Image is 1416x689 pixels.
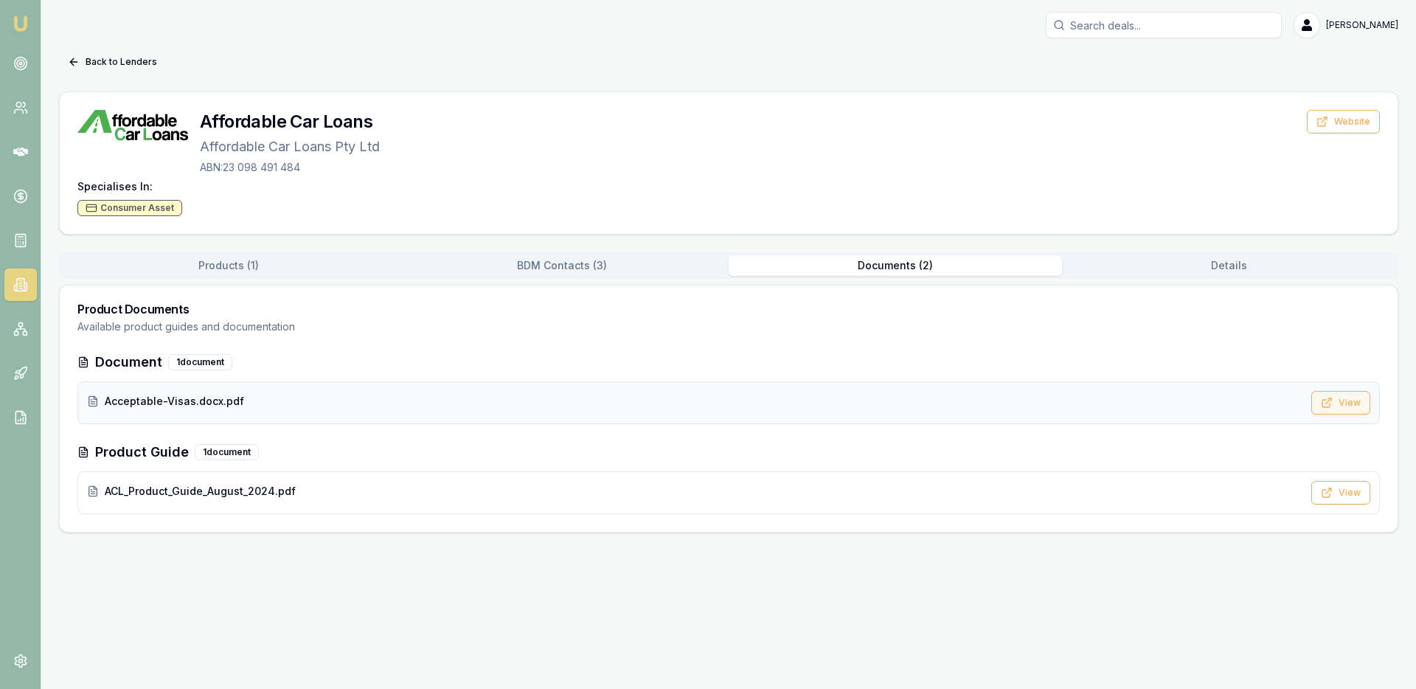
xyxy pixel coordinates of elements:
h3: Affordable Car Loans [200,110,380,134]
button: BDM Contacts ( 3 ) [395,255,729,276]
p: Affordable Car Loans Pty Ltd [200,136,380,157]
img: Affordable Car Loans logo [77,110,188,141]
span: Acceptable-Visas.docx.pdf [105,394,244,409]
button: View [1311,391,1370,415]
h4: Specialises In: [77,179,1380,194]
img: emu-icon-u.png [12,15,29,32]
span: [PERSON_NAME] [1326,19,1398,31]
div: Consumer Asset [77,200,182,216]
h3: Document [95,352,162,373]
button: Documents ( 2 ) [729,255,1062,276]
span: ACL_Product_Guide_August_2024.pdf [105,484,296,499]
div: 1 document [168,354,232,370]
h3: Product Guide [95,442,189,463]
input: Search deals [1046,12,1282,38]
button: Details [1062,255,1395,276]
button: Products ( 1 ) [62,255,395,276]
button: Website [1307,110,1380,134]
button: View [1311,481,1370,505]
h3: Product Documents [77,303,1380,315]
button: Back to Lenders [59,50,166,74]
div: 1 document [195,444,259,460]
p: Available product guides and documentation [77,319,1380,334]
p: ABN: 23 098 491 484 [200,160,380,175]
